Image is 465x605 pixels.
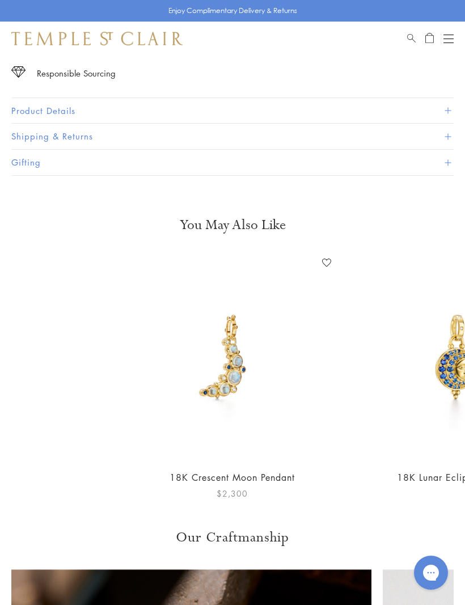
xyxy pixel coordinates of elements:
span: $2,300 [217,487,248,500]
button: Shipping & Returns [11,124,454,149]
h3: Our Craftmanship [11,528,454,547]
img: P34840-BMSPDIS [129,254,336,460]
button: Open navigation [443,32,454,45]
p: Enjoy Complimentary Delivery & Returns [168,5,297,16]
a: 18K Crescent Moon Pendant [170,471,295,484]
a: Open Shopping Bag [425,32,434,45]
img: icon_sourcing.svg [11,66,26,78]
a: Search [407,32,416,45]
button: Product Details [11,98,454,124]
iframe: Gorgias live chat messenger [408,552,454,594]
img: Temple St. Clair [11,32,183,45]
div: Responsible Sourcing [37,66,116,81]
button: Gifting [11,150,454,175]
h3: You May Also Like [28,216,437,234]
